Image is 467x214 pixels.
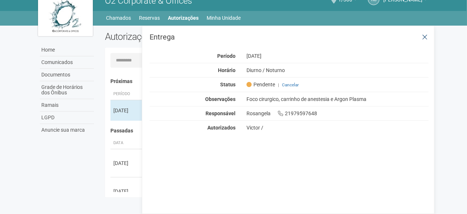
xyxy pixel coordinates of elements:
[110,137,143,149] th: Data
[220,82,236,87] strong: Status
[246,81,275,88] span: Pendente
[282,82,299,87] a: Cancelar
[241,96,434,102] div: Foco cirurgico, carrinho de anestesia e Argon Plasma
[113,107,140,114] div: [DATE]
[40,99,94,112] a: Ramais
[278,82,279,87] span: |
[40,69,94,81] a: Documentos
[217,53,236,59] strong: Período
[205,96,236,102] strong: Observações
[113,159,140,167] div: [DATE]
[241,67,434,74] div: Diurno / Noturno
[241,110,434,117] div: Rosangela 21979597648
[168,13,199,23] a: Autorizações
[40,81,94,99] a: Grade de Horários dos Ônibus
[246,124,429,131] div: Victor /
[207,13,241,23] a: Minha Unidade
[40,124,94,136] a: Anuncie sua marca
[106,13,131,23] a: Chamados
[110,88,143,100] th: Período
[206,110,236,116] strong: Responsável
[110,128,424,134] h4: Passadas
[218,67,236,73] strong: Horário
[241,53,434,59] div: [DATE]
[207,125,236,131] strong: Autorizados
[110,79,424,84] h4: Próximas
[150,33,429,41] h3: Entrega
[139,13,160,23] a: Reservas
[40,56,94,69] a: Comunicados
[113,188,140,195] div: [DATE]
[105,31,261,42] h2: Autorizações
[40,112,94,124] a: LGPD
[40,44,94,56] a: Home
